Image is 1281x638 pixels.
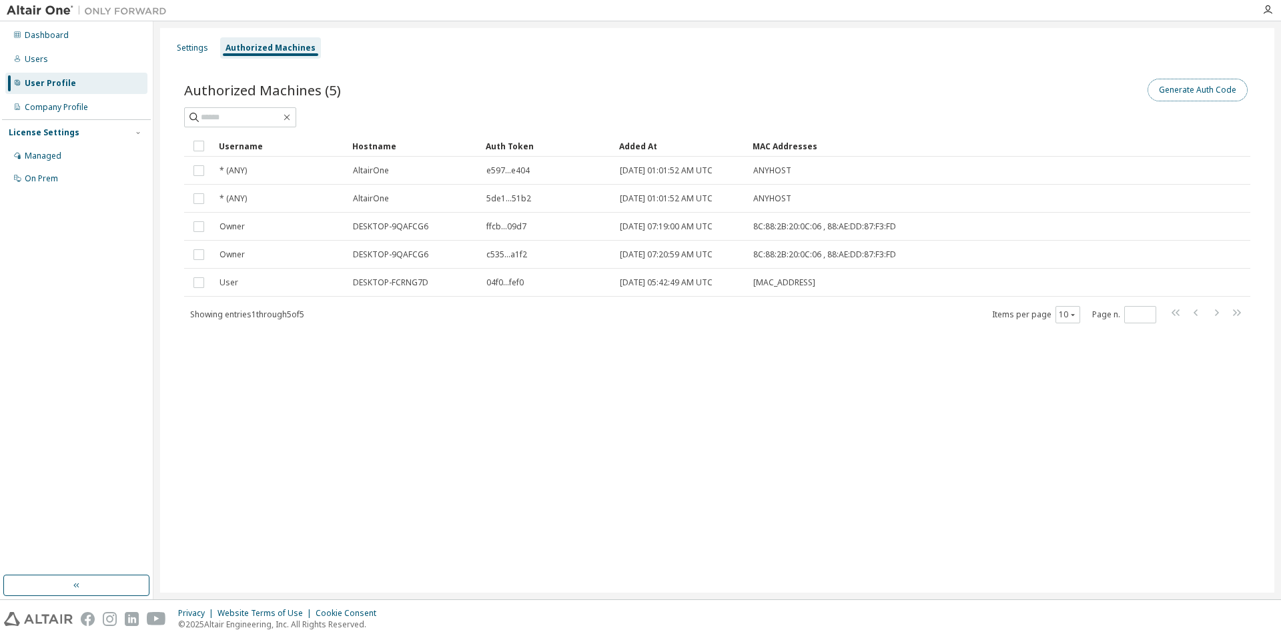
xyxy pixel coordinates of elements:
div: Privacy [178,608,218,619]
img: youtube.svg [147,612,166,626]
div: Settings [177,43,208,53]
span: AltairOne [353,193,389,204]
img: altair_logo.svg [4,612,73,626]
span: DESKTOP-9QAFCG6 [353,249,428,260]
span: Owner [220,221,245,232]
span: ffcb...09d7 [486,221,526,232]
div: MAC Addresses [753,135,1110,157]
img: instagram.svg [103,612,117,626]
div: Company Profile [25,102,88,113]
span: e597...e404 [486,165,530,176]
span: [DATE] 01:01:52 AM UTC [620,165,713,176]
span: ANYHOST [753,165,791,176]
span: Page n. [1092,306,1156,323]
span: Showing entries 1 through 5 of 5 [190,309,304,320]
div: Auth Token [486,135,608,157]
div: Website Terms of Use [218,608,316,619]
img: facebook.svg [81,612,95,626]
span: Authorized Machines (5) [184,81,341,99]
span: ANYHOST [753,193,791,204]
span: [DATE] 07:19:00 AM UTC [620,221,713,232]
span: [DATE] 01:01:52 AM UTC [620,193,713,204]
button: Generate Auth Code [1148,79,1248,101]
span: 5de1...51b2 [486,193,531,204]
span: * (ANY) [220,193,247,204]
div: Authorized Machines [226,43,316,53]
span: AltairOne [353,165,389,176]
div: Users [25,54,48,65]
span: [MAC_ADDRESS] [753,277,815,288]
span: 8C:88:2B:20:0C:06 , 88:AE:DD:87:F3:FD [753,249,896,260]
div: Dashboard [25,30,69,41]
span: 04f0...fef0 [486,277,524,288]
span: DESKTOP-9QAFCG6 [353,221,428,232]
div: License Settings [9,127,79,138]
span: [DATE] 07:20:59 AM UTC [620,249,713,260]
span: Items per page [992,306,1080,323]
button: 10 [1059,309,1077,320]
img: Altair One [7,4,173,17]
div: Hostname [352,135,475,157]
span: c535...a1f2 [486,249,527,260]
div: Username [219,135,342,157]
div: Cookie Consent [316,608,384,619]
span: Owner [220,249,245,260]
span: DESKTOP-FCRNG7D [353,277,428,288]
span: 8C:88:2B:20:0C:06 , 88:AE:DD:87:F3:FD [753,221,896,232]
span: [DATE] 05:42:49 AM UTC [620,277,713,288]
div: User Profile [25,78,76,89]
div: Added At [619,135,742,157]
div: Managed [25,151,61,161]
img: linkedin.svg [125,612,139,626]
span: User [220,277,238,288]
span: * (ANY) [220,165,247,176]
p: © 2025 Altair Engineering, Inc. All Rights Reserved. [178,619,384,630]
div: On Prem [25,173,58,184]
